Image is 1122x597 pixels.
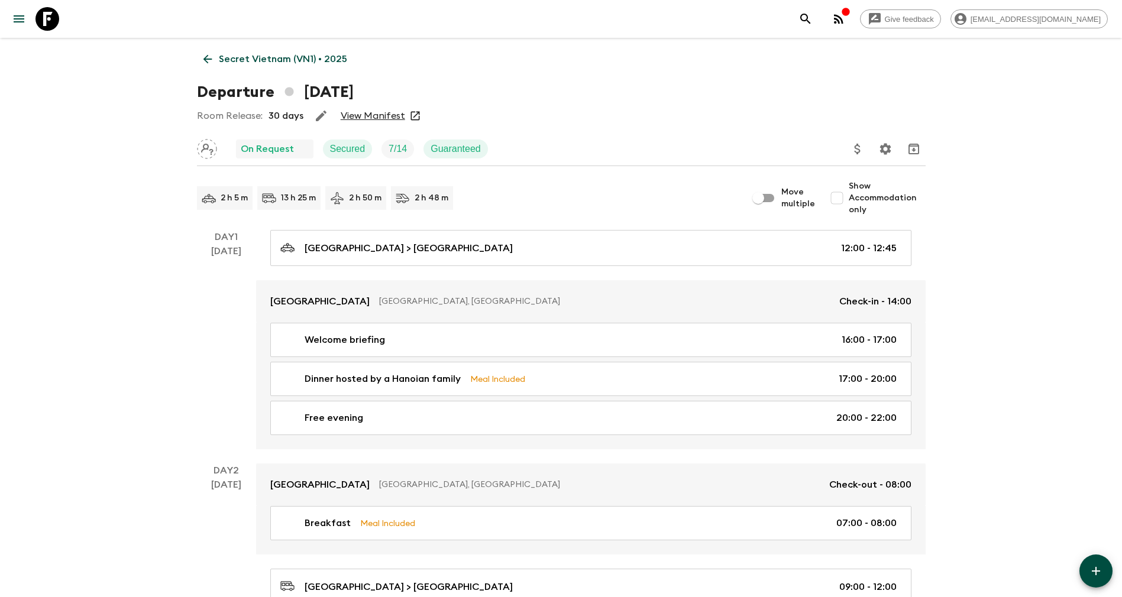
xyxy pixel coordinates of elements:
[241,142,294,156] p: On Request
[270,230,911,266] a: [GEOGRAPHIC_DATA] > [GEOGRAPHIC_DATA]12:00 - 12:45
[7,7,31,31] button: menu
[305,241,513,255] p: [GEOGRAPHIC_DATA] > [GEOGRAPHIC_DATA]
[829,478,911,492] p: Check-out - 08:00
[470,372,525,385] p: Meal Included
[860,9,941,28] a: Give feedback
[323,139,373,158] div: Secured
[256,280,926,323] a: [GEOGRAPHIC_DATA][GEOGRAPHIC_DATA], [GEOGRAPHIC_DATA]Check-in - 14:00
[197,47,354,71] a: Secret Vietnam (VN1) • 2025
[305,333,385,347] p: Welcome briefing
[431,142,481,156] p: Guaranteed
[964,15,1107,24] span: [EMAIL_ADDRESS][DOMAIN_NAME]
[379,479,820,491] p: [GEOGRAPHIC_DATA], [GEOGRAPHIC_DATA]
[270,401,911,435] a: Free evening20:00 - 22:00
[781,186,816,210] span: Move multiple
[269,109,303,123] p: 30 days
[197,109,263,123] p: Room Release:
[270,506,911,540] a: BreakfastMeal Included07:00 - 08:00
[379,296,830,307] p: [GEOGRAPHIC_DATA], [GEOGRAPHIC_DATA]
[270,323,911,357] a: Welcome briefing16:00 - 17:00
[305,411,363,425] p: Free evening
[902,137,926,161] button: Archive (Completed, Cancelled or Unsynced Departures only)
[389,142,407,156] p: 7 / 14
[281,192,316,204] p: 13 h 25 m
[794,7,817,31] button: search adventures
[950,9,1108,28] div: [EMAIL_ADDRESS][DOMAIN_NAME]
[415,192,448,204] p: 2 h 48 m
[270,362,911,396] a: Dinner hosted by a Hanoian familyMeal Included17:00 - 20:00
[197,463,256,478] p: Day 2
[219,52,347,66] p: Secret Vietnam (VN1) • 2025
[305,516,351,530] p: Breakfast
[874,137,897,161] button: Settings
[197,230,256,244] p: Day 1
[221,192,248,204] p: 2 h 5 m
[197,80,354,104] h1: Departure [DATE]
[839,580,897,594] p: 09:00 - 12:00
[841,241,897,255] p: 12:00 - 12:45
[836,411,897,425] p: 20:00 - 22:00
[849,180,926,216] span: Show Accommodation only
[256,463,926,506] a: [GEOGRAPHIC_DATA][GEOGRAPHIC_DATA], [GEOGRAPHIC_DATA]Check-out - 08:00
[846,137,869,161] button: Update Price, Early Bird Discount and Costs
[839,372,897,386] p: 17:00 - 20:00
[836,516,897,530] p: 07:00 - 08:00
[349,192,381,204] p: 2 h 50 m
[381,139,414,158] div: Trip Fill
[842,333,897,347] p: 16:00 - 17:00
[270,294,370,309] p: [GEOGRAPHIC_DATA]
[341,110,405,122] a: View Manifest
[305,580,513,594] p: [GEOGRAPHIC_DATA] > [GEOGRAPHIC_DATA]
[330,142,366,156] p: Secured
[839,294,911,309] p: Check-in - 14:00
[305,372,461,386] p: Dinner hosted by a Hanoian family
[211,244,241,449] div: [DATE]
[270,478,370,492] p: [GEOGRAPHIC_DATA]
[197,142,217,152] span: Assign pack leader
[360,517,415,530] p: Meal Included
[878,15,940,24] span: Give feedback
